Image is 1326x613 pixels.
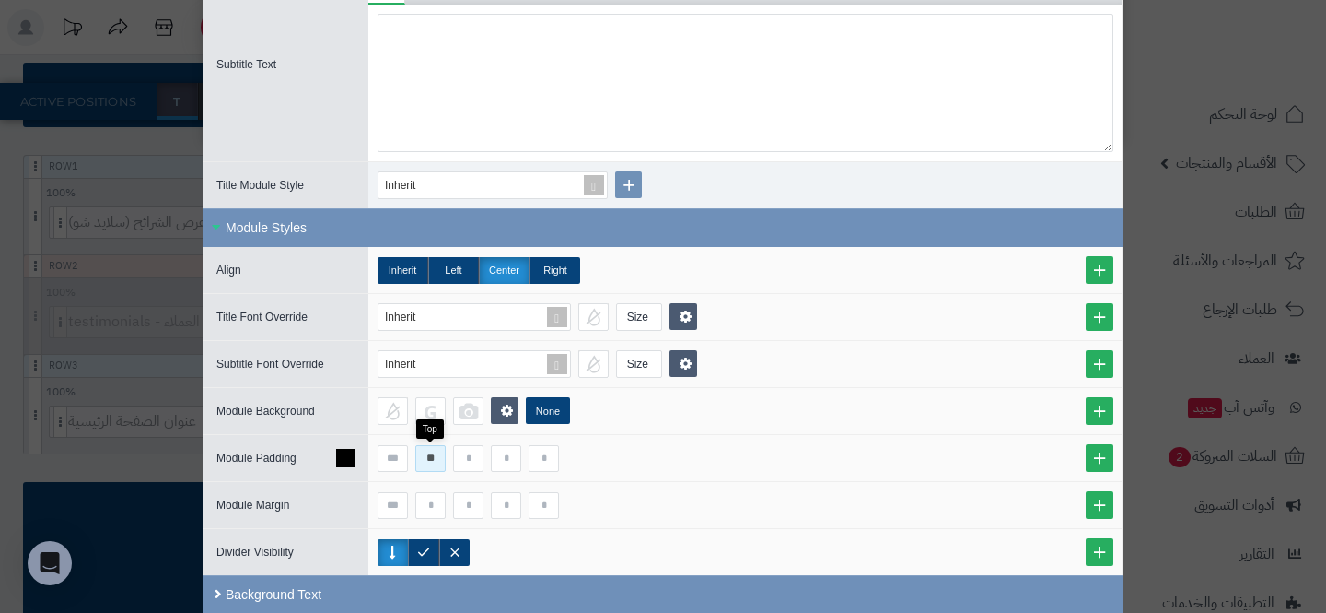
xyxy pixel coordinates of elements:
[416,419,444,439] div: Top
[216,264,241,277] span: Align
[385,351,434,377] div: Inherit
[526,397,570,424] label: None
[216,311,308,324] span: Title Font Override
[479,257,529,284] label: Center
[617,304,658,330] div: Size
[385,304,434,330] div: Inherit
[529,257,580,284] label: Right
[428,257,479,284] label: Left
[216,405,315,418] span: Module Background
[216,499,289,512] span: Module Margin
[617,351,658,377] div: Size
[203,208,1123,247] div: Module Styles
[216,179,304,192] span: Title Module Style
[378,257,428,284] label: Inherit
[216,358,324,371] span: Subtitle Font Override
[216,546,294,559] span: Divider Visibility
[216,452,297,465] span: Module Padding
[28,541,72,585] div: Open Intercom Messenger
[385,172,434,198] div: Inherit
[216,58,276,71] span: Subtitle Text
